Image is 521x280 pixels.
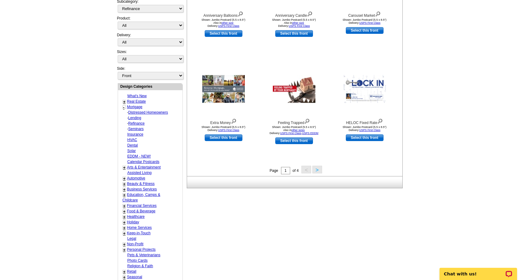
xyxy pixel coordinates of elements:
[231,117,237,124] img: view design details
[123,121,182,126] div: -
[273,75,315,103] img: Feeling Trapped
[280,132,301,135] a: USPS First Class
[128,116,141,120] a: Lending
[275,30,313,37] a: use this design
[123,187,126,192] a: +
[123,231,126,236] a: +
[123,269,126,274] a: +
[331,126,398,132] div: Shown: Jumbo Postcard (5.5 x 8.5") Delivery:
[375,10,381,17] img: view design details
[127,187,157,191] a: Business Services
[359,129,380,132] a: USPS First Class
[346,134,384,141] a: use this design
[128,110,168,115] a: Distressed Homeowners
[123,220,126,225] a: +
[117,32,183,49] div: Delivery:
[221,21,233,24] a: other size
[127,176,145,180] a: Automotive
[127,209,155,213] a: Food & Beverage
[190,10,257,18] div: Anniversary Balloons
[117,66,183,80] div: Side:
[359,21,380,24] a: USPS First Class
[127,143,138,147] a: Dental
[127,105,143,109] a: Mortgage
[275,137,313,144] a: use this design
[117,49,183,66] div: Sizes:
[127,247,156,252] a: Personal Projects
[202,75,245,103] img: Extra Money
[123,176,126,181] a: +
[123,99,126,104] a: +
[128,127,144,131] a: Seminars
[118,83,182,89] div: Design Categories
[123,165,126,170] a: +
[123,110,182,115] div: -
[123,182,126,186] a: +
[127,154,151,158] a: EDDM - NEW!
[331,10,398,18] div: Carousel Market
[205,30,242,37] a: use this design
[304,117,310,124] img: view design details
[123,126,182,132] div: -
[190,117,257,126] div: Extra Money
[218,129,239,132] a: USPS First Class
[269,168,278,173] span: Page
[291,129,305,132] a: other sizes
[123,209,126,214] a: +
[123,105,125,110] a: -
[127,225,152,230] a: Home Services
[127,220,139,224] a: Holiday
[123,115,182,121] div: -
[436,261,521,280] iframe: LiveChat chat widget
[127,242,144,246] a: Non-Profit
[127,231,151,235] a: Keep-in-Touch
[190,18,257,27] div: Shown: Jumbo Postcard (5.5 x 8.5") Delivery:
[123,242,126,247] a: +
[312,166,322,173] button: >
[127,182,155,186] a: Beauty & Fitness
[123,193,126,197] a: +
[261,117,328,126] div: Feeling Trapped
[127,269,137,274] a: Retail
[292,21,304,24] a: other size
[123,247,126,252] a: +
[127,236,136,241] a: Legal
[238,10,243,17] img: view design details
[377,117,383,124] img: view design details
[123,193,160,202] a: Education, Camps & Childcare
[261,10,328,18] div: Anniversary Candle
[293,168,299,173] span: of 4
[346,27,384,34] a: use this design
[283,129,305,132] span: Also in
[127,258,148,263] a: Photo Cards
[331,18,398,24] div: Shown: Jumbo Postcard (5.5 x 8.5") Delivery:
[123,275,126,280] a: +
[127,160,159,164] a: Calendar Postcards
[127,94,147,98] a: What's New
[307,10,313,17] img: view design details
[123,225,126,230] a: +
[218,24,239,27] a: USPS First Class
[302,132,318,135] a: USPS EDDM
[127,138,137,142] a: HVAC
[127,149,136,153] a: Solar
[127,171,152,175] a: Assisted Living
[301,166,311,173] button: <
[127,253,161,257] a: Pets & Veterinarians
[127,99,146,104] a: Real Estate
[127,214,145,219] a: Healthcare
[261,18,328,27] div: Shown: Jumbo Postcard (5.5 x 8.5") Delivery:
[127,132,144,136] a: Insurance
[190,126,257,132] div: Shown: Jumbo Postcard (5.5 x 8.5") Delivery:
[117,16,183,32] div: Product:
[127,204,157,208] a: Financial Services
[127,165,161,169] a: Arts & Entertainment
[127,275,142,279] a: Seasonal
[123,214,126,219] a: +
[213,21,233,24] span: Also in
[331,117,398,126] div: HELOC Fixed Rate
[127,264,153,268] a: Religion & Faith
[261,126,328,135] div: Shown: Jumbo Postcard (5.5 x 8.5") Delivery: ,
